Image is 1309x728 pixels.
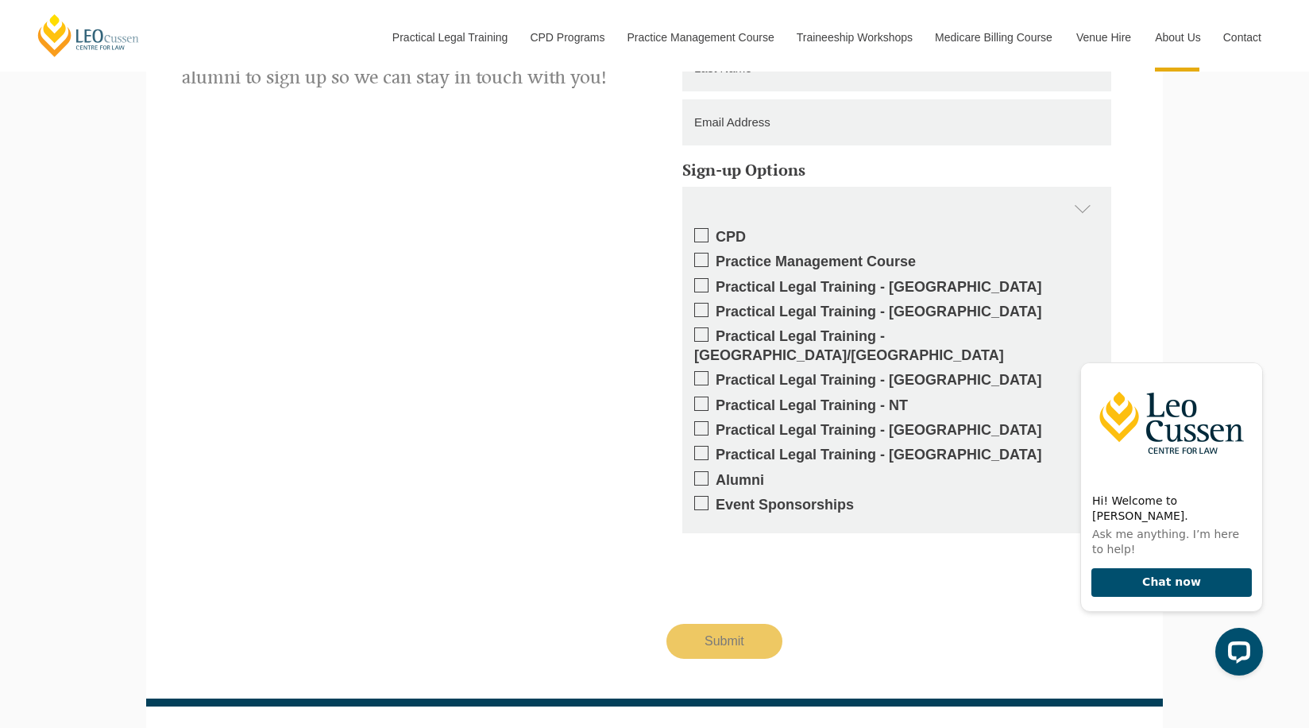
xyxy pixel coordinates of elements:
a: CPD Programs [518,3,615,72]
a: Contact [1211,3,1273,72]
label: Practical Legal Training - [GEOGRAPHIC_DATA] [694,421,1099,440]
label: Practical Legal Training - NT [694,397,1099,415]
label: Practical Legal Training - [GEOGRAPHIC_DATA] [694,278,1099,296]
a: Medicare Billing Course [923,3,1064,72]
label: Practical Legal Training - [GEOGRAPHIC_DATA] [694,446,1099,464]
a: [PERSON_NAME] Centre for Law [36,13,141,58]
a: Practical Legal Training [380,3,519,72]
iframe: reCAPTCHA [666,546,908,608]
a: About Us [1143,3,1211,72]
a: Practice Management Course [616,3,785,72]
label: CPD [694,228,1099,246]
label: Practical Legal Training - [GEOGRAPHIC_DATA] [694,303,1099,321]
label: Practice Management Course [694,253,1099,271]
label: Practical Legal Training - [GEOGRAPHIC_DATA]/[GEOGRAPHIC_DATA] [694,327,1099,365]
input: Submit [666,624,782,659]
input: Email Address [682,99,1111,145]
h5: Sign-up Options [682,161,1111,179]
label: Alumni [694,471,1099,490]
iframe: LiveChat chat widget [1068,349,1269,688]
a: Venue Hire [1064,3,1143,72]
label: Event Sponsorships [694,496,1099,514]
label: Practical Legal Training - [GEOGRAPHIC_DATA] [694,371,1099,389]
a: Traineeship Workshops [785,3,923,72]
